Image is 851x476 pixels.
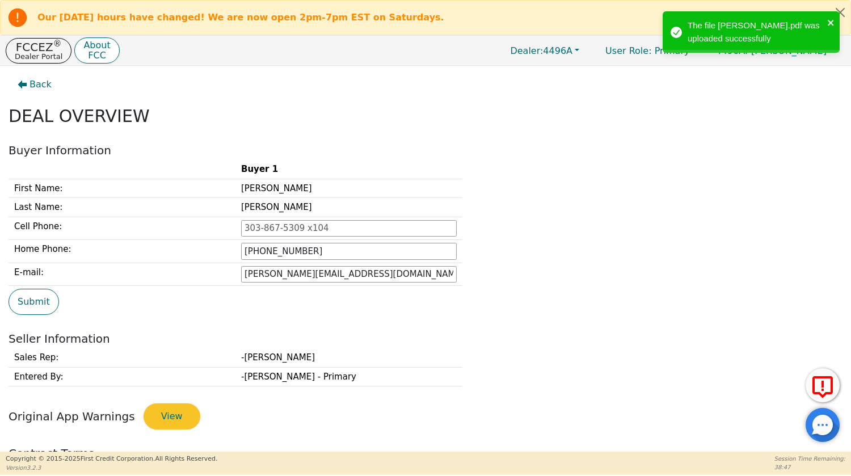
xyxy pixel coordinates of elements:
[9,106,842,127] h2: DEAL OVERVIEW
[235,179,462,198] td: [PERSON_NAME]
[15,41,62,53] p: FCCEZ
[9,367,235,386] td: Entered By:
[830,1,850,24] button: Close alert
[594,40,701,62] a: User Role: Primary
[235,160,462,179] th: Buyer 1
[9,144,842,157] h2: Buyer Information
[510,45,572,56] span: 4496A
[827,16,835,29] button: close
[605,45,651,56] span: User Role :
[9,348,235,367] td: Sales Rep:
[241,220,457,237] input: 303-867-5309 x104
[9,240,235,263] td: Home Phone:
[235,198,462,217] td: [PERSON_NAME]
[144,403,200,429] button: View
[235,348,462,367] td: -[PERSON_NAME]
[30,78,52,91] span: Back
[9,410,135,423] span: Original App Warnings
[9,332,842,346] h2: Seller Information
[806,368,840,402] button: Report Error to FCC
[510,45,543,56] span: Dealer:
[9,71,61,98] button: Back
[9,198,235,217] td: Last Name:
[37,12,444,23] b: Our [DATE] hours have changed! We are now open 2pm-7pm EST on Saturdays.
[74,37,119,64] button: AboutFCC
[155,455,217,462] span: All Rights Reserved.
[594,40,701,62] p: Primary
[6,38,71,64] button: FCCEZ®Dealer Portal
[774,463,845,471] p: 38:47
[688,19,824,45] div: The file [PERSON_NAME].pdf was uploaded successfully
[774,454,845,463] p: Session Time Remaining:
[9,217,235,240] td: Cell Phone:
[9,446,842,460] h2: Contract Terms
[15,53,62,60] p: Dealer Portal
[9,263,235,286] td: E-mail:
[53,39,62,49] sup: ®
[83,51,110,60] p: FCC
[83,41,110,50] p: About
[9,289,59,315] button: Submit
[6,454,217,464] p: Copyright © 2015- 2025 First Credit Corporation.
[241,243,457,260] input: 303-867-5309 x104
[9,179,235,198] td: First Name:
[498,42,591,60] button: Dealer:4496A
[6,464,217,472] p: Version 3.2.3
[235,367,462,386] td: -[PERSON_NAME] - Primary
